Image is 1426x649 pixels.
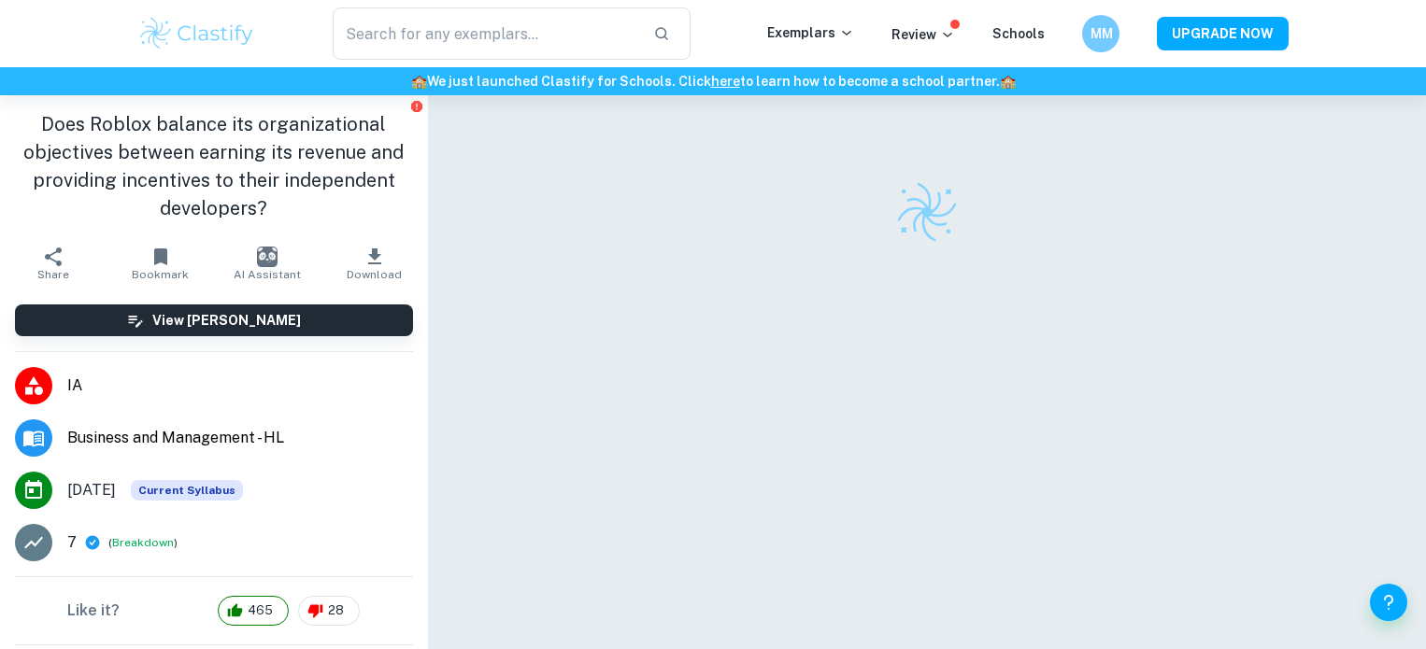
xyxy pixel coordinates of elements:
h6: MM [1091,23,1112,44]
span: IA [67,374,413,397]
button: Bookmark [107,237,213,289]
img: Clastify logo [137,15,256,52]
button: Breakdown [112,534,174,551]
span: Current Syllabus [131,480,243,501]
button: View [PERSON_NAME] [15,304,413,336]
img: Clastify logo [894,179,960,245]
p: 7 [67,531,77,554]
span: Share [37,268,69,281]
h6: View [PERSON_NAME] [152,310,301,331]
span: AI Assistant [234,268,301,281]
a: Schools [992,26,1045,41]
p: Review [891,24,955,45]
span: 465 [237,601,283,620]
span: Business and Management - HL [67,427,413,449]
h6: We just launched Clastify for Schools. Click to learn how to become a school partner. [4,71,1422,92]
input: Search for any exemplars... [333,7,638,60]
span: Bookmark [132,268,189,281]
button: UPGRADE NOW [1157,17,1289,50]
button: AI Assistant [214,237,321,289]
button: Report issue [410,99,424,113]
span: 🏫 [1000,74,1016,89]
span: [DATE] [67,479,116,501]
button: Download [321,237,427,289]
div: This exemplar is based on the current syllabus. Feel free to refer to it for inspiration/ideas wh... [131,480,243,501]
span: 🏫 [411,74,427,89]
img: AI Assistant [257,247,278,267]
span: ( ) [108,534,178,552]
p: Exemplars [767,22,854,43]
span: 28 [318,601,354,620]
button: MM [1082,15,1119,52]
h1: Does Roblox balance its organizational objectives between earning its revenue and providing incen... [15,110,413,222]
div: 28 [298,596,360,626]
h6: Like it? [67,600,120,622]
button: Help and Feedback [1370,584,1407,621]
a: here [711,74,740,89]
div: 465 [218,596,289,626]
span: Download [347,268,402,281]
